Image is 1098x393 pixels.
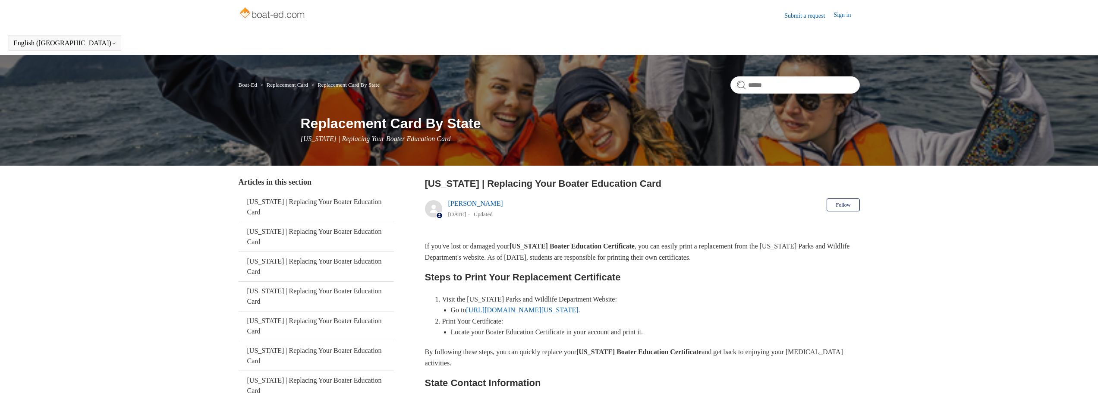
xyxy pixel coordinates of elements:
a: [US_STATE] | Replacing Your Boater Education Card [239,222,394,252]
li: Visit the [US_STATE] Parks and Wildlife Department Website: [442,294,860,316]
li: Replacement Card [258,82,309,88]
p: If you've lost or damaged your , you can easily print a replacement from the [US_STATE] Parks and... [425,241,860,263]
a: Replacement Card [267,82,308,88]
a: [US_STATE] | Replacing Your Boater Education Card [239,341,394,371]
strong: [US_STATE] Boater Education Certificate [576,348,702,355]
a: [US_STATE] | Replacing Your Boater Education Card [239,252,394,281]
a: Boat-Ed [239,82,257,88]
li: Print Your Certificate: [442,316,860,338]
button: Follow Article [827,198,859,211]
li: Updated [474,211,493,217]
a: Submit a request [784,11,834,20]
h2: Texas | Replacing Your Boater Education Card [425,176,860,191]
li: Boat-Ed [239,82,259,88]
span: Articles in this section [239,178,311,186]
h2: State Contact Information [425,375,860,390]
a: [US_STATE] | Replacing Your Boater Education Card [239,192,394,222]
li: Replacement Card By State [309,82,380,88]
input: Search [730,76,860,94]
h1: Replacement Card By State [301,113,860,134]
span: [US_STATE] | Replacing Your Boater Education Card [301,135,451,142]
strong: [US_STATE] Boater Education Certificate [510,242,635,250]
li: Go to . [451,305,860,316]
img: Boat-Ed Help Center home page [239,5,307,22]
p: By following these steps, you can quickly replace your and get back to enjoying your [MEDICAL_DAT... [425,346,860,368]
a: [US_STATE] | Replacing Your Boater Education Card [239,311,394,341]
button: English ([GEOGRAPHIC_DATA]) [13,39,116,47]
time: 05/22/2024, 13:46 [448,211,466,217]
a: [URL][DOMAIN_NAME][US_STATE] [466,306,579,314]
a: Sign in [834,10,859,21]
a: [PERSON_NAME] [448,200,503,207]
div: Live chat [1069,364,1092,387]
li: Locate your Boater Education Certificate in your account and print it. [451,327,860,338]
a: Replacement Card By State [318,82,380,88]
a: [US_STATE] | Replacing Your Boater Education Card [239,282,394,311]
h2: Steps to Print Your Replacement Certificate [425,270,860,285]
